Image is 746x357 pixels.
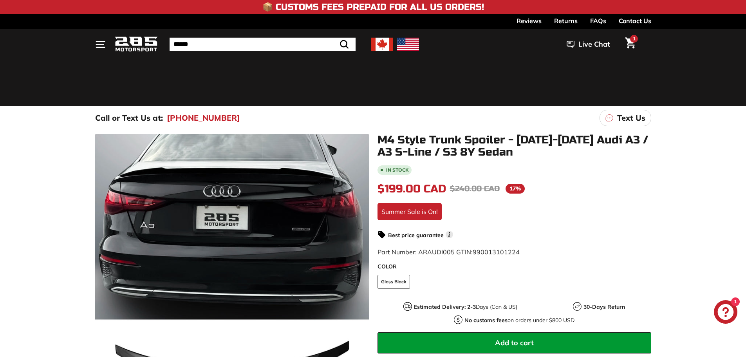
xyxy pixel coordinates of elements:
span: Part Number: ARAUDI005 GTIN: [378,248,520,256]
input: Search [170,38,356,51]
p: on orders under $800 USD [464,316,574,324]
a: [PHONE_NUMBER] [167,112,240,124]
button: Add to cart [378,332,651,353]
button: Live Chat [556,34,620,54]
a: Cart [620,31,640,58]
span: $240.00 CAD [450,184,500,194]
img: Logo_285_Motorsport_areodynamics_components [115,35,158,54]
a: Reviews [517,14,542,27]
span: 1 [633,36,636,42]
span: Live Chat [578,39,610,49]
strong: 30-Days Return [583,303,625,310]
p: Call or Text Us at: [95,112,163,124]
inbox-online-store-chat: Shopify online store chat [712,300,740,326]
a: FAQs [590,14,606,27]
a: Returns [554,14,578,27]
a: Contact Us [619,14,651,27]
span: 17% [506,184,525,194]
span: $199.00 CAD [378,182,446,196]
a: Text Us [600,110,651,126]
p: Days (Can & US) [414,303,517,311]
span: Add to cart [495,338,534,347]
h4: 📦 Customs Fees Prepaid for All US Orders! [262,2,484,12]
b: In stock [386,168,408,172]
h1: M4 Style Trunk Spoiler - [DATE]-[DATE] Audi A3 / A3 S-Line / S3 8Y Sedan [378,134,651,158]
p: Text Us [617,112,645,124]
label: COLOR [378,263,651,271]
strong: No customs fees [464,317,508,324]
strong: Best price guarantee [388,232,444,239]
div: Summer Sale is On! [378,203,442,220]
span: i [446,231,453,238]
strong: Estimated Delivery: 2-3 [414,303,476,310]
span: 990013101224 [473,248,520,256]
